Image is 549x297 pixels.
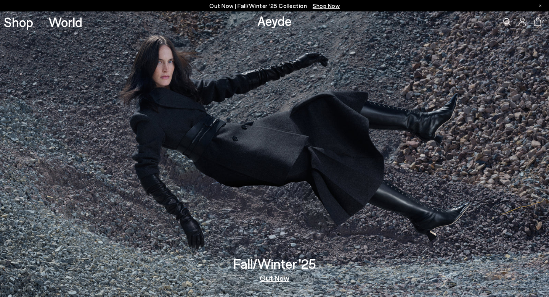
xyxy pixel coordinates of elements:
[313,2,340,9] span: Navigate to /collections/new-in
[233,257,316,270] h3: Fall/Winter '25
[48,15,82,29] a: World
[260,274,289,282] a: Out Now
[257,13,292,29] a: Aeyde
[4,15,33,29] a: Shop
[534,18,541,26] a: 0
[209,1,340,11] p: Out Now | Fall/Winter ‘25 Collection
[541,20,545,24] span: 0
